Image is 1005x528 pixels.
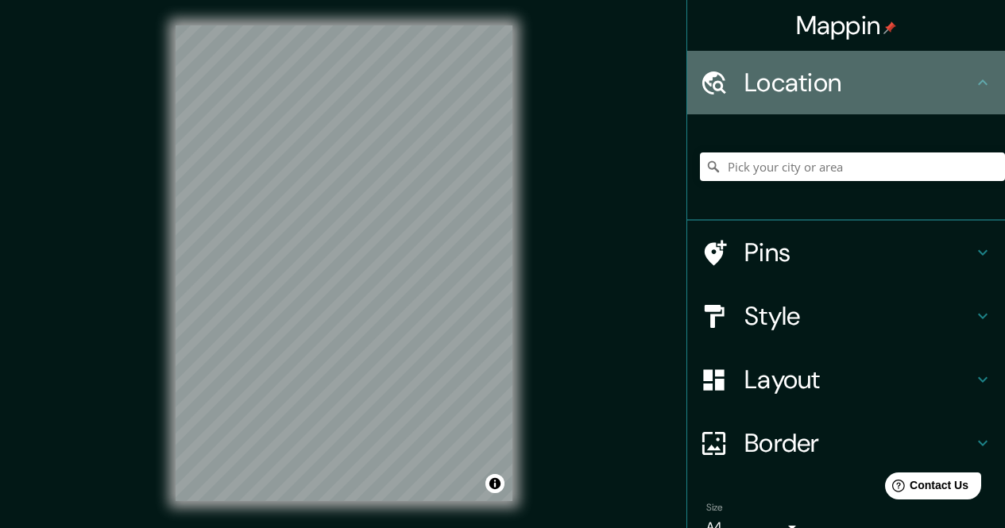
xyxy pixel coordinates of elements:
h4: Border [744,427,973,459]
h4: Mappin [796,10,897,41]
input: Pick your city or area [700,152,1005,181]
div: Border [687,411,1005,475]
button: Toggle attribution [485,474,504,493]
div: Style [687,284,1005,348]
img: pin-icon.png [883,21,896,34]
h4: Style [744,300,973,332]
h4: Location [744,67,973,98]
h4: Layout [744,364,973,395]
iframe: Help widget launcher [864,466,988,511]
h4: Pins [744,237,973,268]
canvas: Map [176,25,512,501]
div: Layout [687,348,1005,411]
div: Pins [687,221,1005,284]
div: Location [687,51,1005,114]
label: Size [706,501,723,515]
